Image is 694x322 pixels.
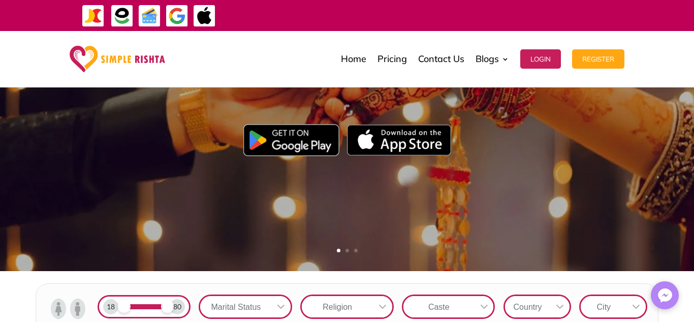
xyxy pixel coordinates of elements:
div: 18 [103,299,118,314]
a: Login [520,34,561,84]
a: 3 [354,249,358,252]
a: Blogs [476,34,509,84]
img: JazzCash-icon [82,5,105,27]
div: Marital Status [200,296,271,317]
button: Login [520,49,561,69]
div: Religion [302,296,373,317]
a: Home [341,34,366,84]
img: Credit Cards [138,5,161,27]
img: Google Play [243,124,339,156]
div: Country [505,296,551,317]
img: GooglePay-icon [166,5,188,27]
a: Pricing [377,34,407,84]
a: Register [572,34,624,84]
div: City [581,296,626,317]
div: 80 [170,299,185,314]
img: Messenger [655,285,675,306]
a: 2 [345,249,349,252]
img: EasyPaisa-icon [111,5,134,27]
a: Contact Us [418,34,464,84]
img: ApplePay-icon [193,5,216,27]
button: Register [572,49,624,69]
div: Caste [403,296,475,317]
a: 1 [337,249,340,252]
